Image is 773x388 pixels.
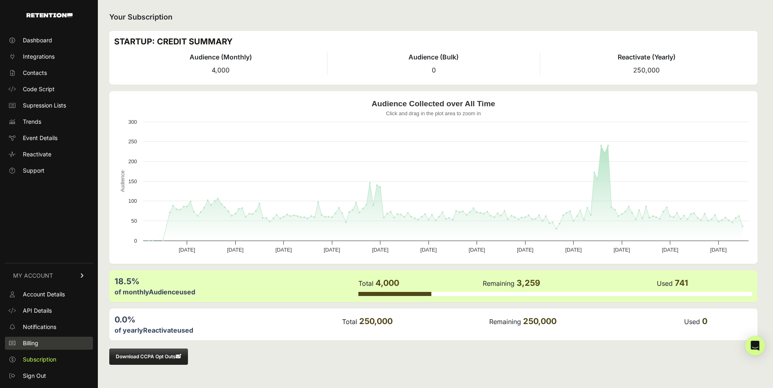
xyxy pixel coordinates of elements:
[517,278,540,288] span: 3,259
[149,288,179,296] label: Audience
[657,279,673,287] label: Used
[128,158,137,164] text: 200
[420,247,437,253] text: [DATE]
[109,349,188,365] button: Download CCPA Opt Outs
[115,276,358,287] div: 18.5%
[212,66,230,74] span: 4,000
[115,325,341,335] div: of yearly used
[23,323,56,331] span: Notifications
[23,85,55,93] span: Code Script
[5,148,93,161] a: Reactivate
[23,69,47,77] span: Contacts
[179,247,195,253] text: [DATE]
[359,316,393,326] span: 250,000
[131,218,137,224] text: 50
[27,13,73,18] img: Retention.com
[372,247,389,253] text: [DATE]
[23,134,57,142] span: Event Details
[114,36,753,47] h3: STARTUP: CREDIT SUMMARY
[23,150,51,158] span: Reactivate
[128,138,137,145] text: 250
[115,287,358,297] div: of monthly used
[5,164,93,177] a: Support
[358,279,373,287] label: Total
[134,238,137,244] text: 0
[5,99,93,112] a: Supression Lists
[5,115,93,128] a: Trends
[5,353,93,366] a: Subscription
[675,278,688,288] span: 741
[23,53,55,61] span: Integrations
[23,372,46,380] span: Sign Out
[114,52,327,62] h4: Audience (Monthly)
[23,290,65,298] span: Account Details
[684,318,700,326] label: Used
[5,50,93,63] a: Integrations
[143,326,177,334] label: Reactivate
[23,36,52,44] span: Dashboard
[23,118,41,126] span: Trends
[5,337,93,350] a: Billing
[5,304,93,317] a: API Details
[5,263,93,288] a: MY ACCOUNT
[386,110,481,116] text: Click and drag in the plot area to zoom in
[23,339,38,347] span: Billing
[702,316,707,326] span: 0
[342,318,357,326] label: Total
[276,247,292,253] text: [DATE]
[109,11,758,23] h2: Your Subscription
[119,170,126,192] text: Audience
[128,119,137,125] text: 300
[327,52,540,62] h4: Audience (Bulk)
[662,247,678,253] text: [DATE]
[523,316,557,326] span: 250,000
[745,336,765,355] div: Open Intercom Messenger
[614,247,630,253] text: [DATE]
[565,247,582,253] text: [DATE]
[5,34,93,47] a: Dashboard
[23,167,44,175] span: Support
[517,247,533,253] text: [DATE]
[5,288,93,301] a: Account Details
[13,272,53,280] span: MY ACCOUNT
[128,198,137,204] text: 100
[324,247,340,253] text: [DATE]
[375,278,399,288] span: 4,000
[114,96,753,259] svg: Audience Collected over All Time
[432,66,436,74] span: 0
[5,132,93,145] a: Event Details
[489,318,521,326] label: Remaining
[23,355,56,364] span: Subscription
[128,178,137,184] text: 150
[469,247,485,253] text: [DATE]
[227,247,243,253] text: [DATE]
[372,99,495,108] text: Audience Collected over All Time
[5,66,93,79] a: Contacts
[483,279,515,287] label: Remaining
[115,314,341,325] div: 0.0%
[5,83,93,96] a: Code Script
[5,369,93,382] a: Sign Out
[23,101,66,110] span: Supression Lists
[540,52,753,62] h4: Reactivate (Yearly)
[710,247,727,253] text: [DATE]
[5,320,93,333] a: Notifications
[23,307,52,315] span: API Details
[633,66,660,74] span: 250,000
